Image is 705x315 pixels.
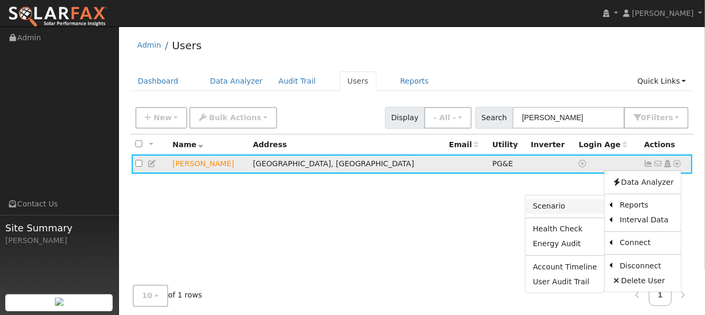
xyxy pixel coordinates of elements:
a: Scenario Report [526,199,605,214]
a: Login As [663,159,672,168]
span: 10 [142,292,153,300]
button: 0Filters [624,107,689,129]
button: 10 [133,285,168,307]
span: Days since last login [579,140,628,149]
a: Quick Links [629,71,694,91]
a: Data Analyzer [202,71,271,91]
span: [PERSON_NAME] [632,9,694,17]
a: Edit User [148,159,157,168]
a: Health Check Report [526,222,605,237]
a: Show Graph [644,159,654,168]
button: New [135,107,188,129]
td: Lead [169,155,249,174]
a: Other actions [673,158,682,169]
div: Utility [492,139,524,150]
a: Disconnect [612,258,681,273]
a: Users [172,39,202,52]
button: - All - [424,107,472,129]
img: SolarFax [8,6,107,28]
a: Reports [612,198,681,213]
a: No login access [579,159,589,168]
a: Data Analyzer [605,175,681,190]
div: Actions [644,139,689,150]
div: Address [253,139,442,150]
span: Display [385,107,425,129]
i: No email address [654,160,663,167]
span: Name [172,140,204,149]
button: Bulk Actions [189,107,277,129]
a: Account Timeline Report [526,259,605,274]
a: User Audit Trail [526,274,605,289]
span: of 1 rows [133,285,203,307]
a: Users [340,71,377,91]
a: Admin [138,41,161,49]
div: Inverter [531,139,572,150]
img: retrieve [55,298,63,306]
a: Interval Data [612,213,681,228]
td: [GEOGRAPHIC_DATA], [GEOGRAPHIC_DATA] [249,155,445,174]
input: Search [512,107,625,129]
div: [PERSON_NAME] [5,235,113,246]
span: Site Summary [5,221,113,235]
a: Energy Audit Report [526,237,605,251]
span: Bulk Actions [209,113,261,122]
a: Delete User [605,273,681,288]
span: PG&E [492,159,513,168]
span: New [153,113,171,122]
span: Filter [646,113,673,122]
a: 1 [649,285,672,306]
a: Dashboard [130,71,187,91]
a: Reports [392,71,437,91]
span: Email [449,140,479,149]
span: Search [475,107,513,129]
a: Audit Trail [271,71,324,91]
a: Connect [612,236,681,250]
span: s [669,113,673,122]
